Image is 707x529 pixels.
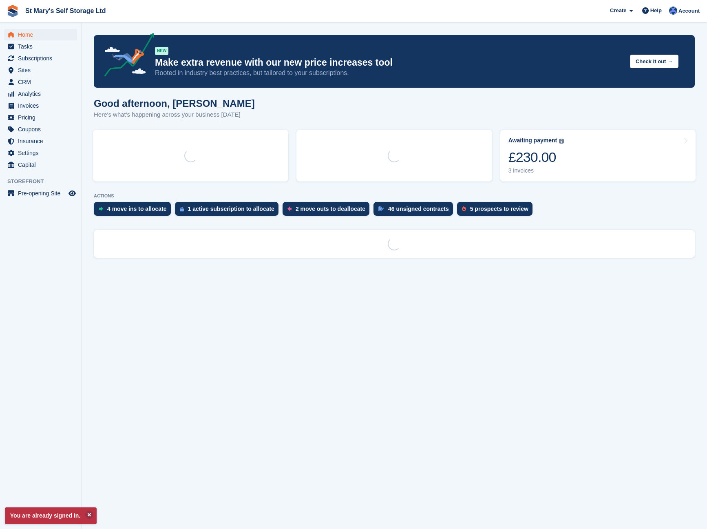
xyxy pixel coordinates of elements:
[669,7,677,15] img: Matthew Keenan
[287,206,292,211] img: move_outs_to_deallocate_icon-f764333ba52eb49d3ac5e1228854f67142a1ed5810a6f6cc68b1a99e826820c5.svg
[470,206,528,212] div: 5 prospects to review
[4,188,77,199] a: menu
[18,147,67,159] span: Settings
[4,135,77,147] a: menu
[4,53,77,64] a: menu
[4,159,77,170] a: menu
[18,41,67,52] span: Tasks
[610,7,626,15] span: Create
[18,135,67,147] span: Insurance
[18,29,67,40] span: Home
[4,100,77,111] a: menu
[388,206,449,212] div: 46 unsigned contracts
[4,29,77,40] a: menu
[462,206,466,211] img: prospect-51fa495bee0391a8d652442698ab0144808aea92771e9ea1ae160a38d050c398.svg
[508,167,564,174] div: 3 invoices
[508,137,557,144] div: Awaiting payment
[94,202,175,220] a: 4 move ins to allocate
[18,100,67,111] span: Invoices
[107,206,167,212] div: 4 move ins to allocate
[18,76,67,88] span: CRM
[7,5,19,17] img: stora-icon-8386f47178a22dfd0bd8f6a31ec36ba5ce8667c1dd55bd0f319d3a0aa187defe.svg
[94,98,255,109] h1: Good afternoon, [PERSON_NAME]
[67,188,77,198] a: Preview store
[7,177,81,186] span: Storefront
[18,88,67,100] span: Analytics
[5,507,97,524] p: You are already signed in.
[99,206,103,211] img: move_ins_to_allocate_icon-fdf77a2bb77ea45bf5b3d319d69a93e2d87916cf1d5bf7949dd705db3b84f3ca.svg
[4,76,77,88] a: menu
[500,130,696,181] a: Awaiting payment £230.00 3 invoices
[155,57,623,69] p: Make extra revenue with our new price increases tool
[378,206,384,211] img: contract_signature_icon-13c848040528278c33f63329250d36e43548de30e8caae1d1a13099fd9432cc5.svg
[94,193,695,199] p: ACTIONS
[678,7,700,15] span: Account
[97,33,155,80] img: price-adjustments-announcement-icon-8257ccfd72463d97f412b2fc003d46551f7dbcb40ab6d574587a9cd5c0d94...
[559,139,564,144] img: icon-info-grey-7440780725fd019a000dd9b08b2336e03edf1995a4989e88bcd33f0948082b44.svg
[18,188,67,199] span: Pre-opening Site
[4,41,77,52] a: menu
[630,55,678,68] button: Check it out →
[18,112,67,123] span: Pricing
[155,47,168,55] div: NEW
[4,147,77,159] a: menu
[457,202,537,220] a: 5 prospects to review
[373,202,457,220] a: 46 unsigned contracts
[18,64,67,76] span: Sites
[94,110,255,120] p: Here's what's happening across your business [DATE]
[18,159,67,170] span: Capital
[650,7,662,15] span: Help
[296,206,365,212] div: 2 move outs to deallocate
[155,69,623,77] p: Rooted in industry best practices, but tailored to your subscriptions.
[188,206,274,212] div: 1 active subscription to allocate
[4,124,77,135] a: menu
[4,88,77,100] a: menu
[22,4,109,18] a: St Mary's Self Storage Ltd
[18,53,67,64] span: Subscriptions
[18,124,67,135] span: Coupons
[283,202,373,220] a: 2 move outs to deallocate
[175,202,283,220] a: 1 active subscription to allocate
[508,149,564,166] div: £230.00
[4,112,77,123] a: menu
[180,206,184,212] img: active_subscription_to_allocate_icon-d502201f5373d7db506a760aba3b589e785aa758c864c3986d89f69b8ff3...
[4,64,77,76] a: menu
